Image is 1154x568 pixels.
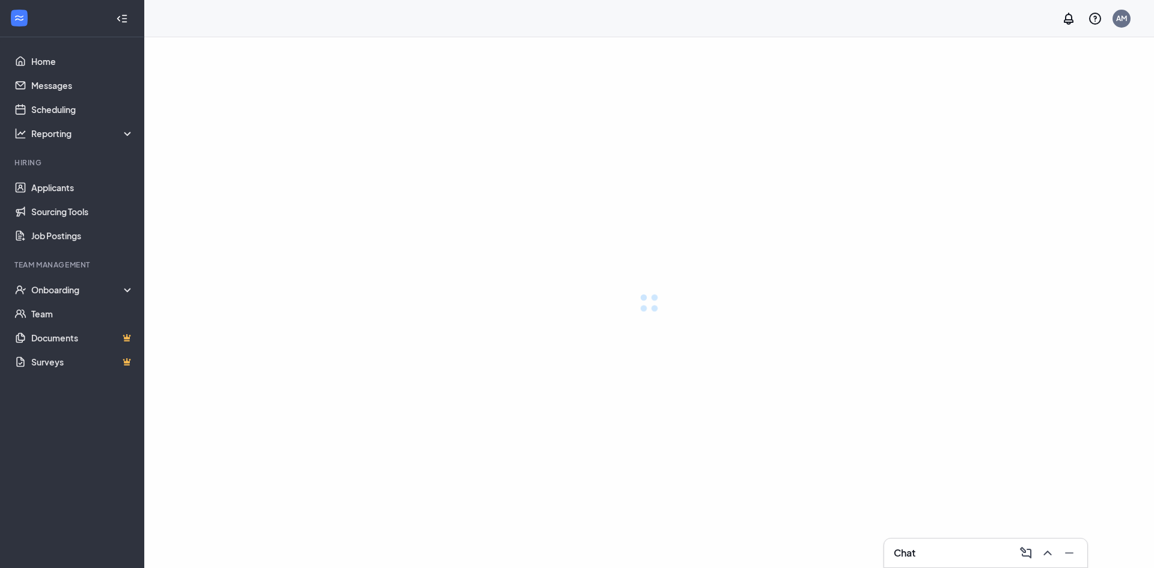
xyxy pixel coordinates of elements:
[14,260,132,270] div: Team Management
[31,176,134,200] a: Applicants
[1058,543,1078,563] button: Minimize
[14,127,26,139] svg: Analysis
[116,13,128,25] svg: Collapse
[31,200,134,224] a: Sourcing Tools
[31,350,134,374] a: SurveysCrown
[1019,546,1033,560] svg: ComposeMessage
[1015,543,1034,563] button: ComposeMessage
[1062,546,1076,560] svg: Minimize
[31,73,134,97] a: Messages
[31,97,134,121] a: Scheduling
[31,284,135,296] div: Onboarding
[31,326,134,350] a: DocumentsCrown
[31,224,134,248] a: Job Postings
[1088,11,1102,26] svg: QuestionInfo
[31,302,134,326] a: Team
[1116,13,1127,23] div: AM
[894,546,915,560] h3: Chat
[13,12,25,24] svg: WorkstreamLogo
[31,49,134,73] a: Home
[1037,543,1056,563] button: ChevronUp
[1061,11,1076,26] svg: Notifications
[14,157,132,168] div: Hiring
[31,127,135,139] div: Reporting
[1040,546,1055,560] svg: ChevronUp
[14,284,26,296] svg: UserCheck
